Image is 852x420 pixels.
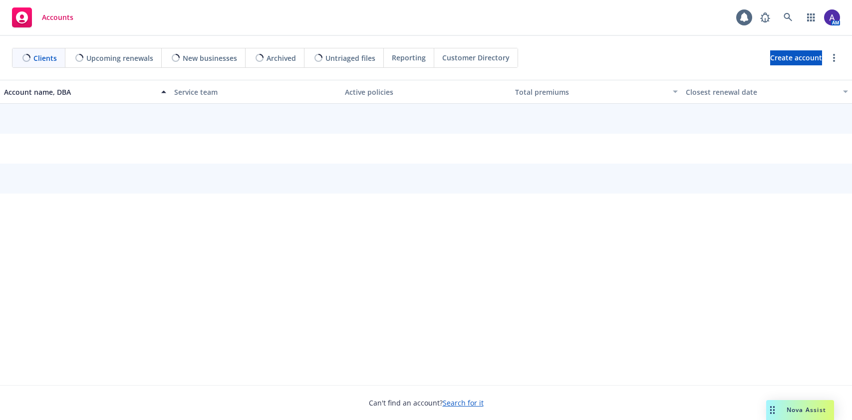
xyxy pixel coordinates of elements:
[369,398,484,408] span: Can't find an account?
[778,7,798,27] a: Search
[42,13,73,21] span: Accounts
[267,53,296,63] span: Archived
[8,3,77,31] a: Accounts
[686,87,837,97] div: Closest renewal date
[170,80,340,104] button: Service team
[828,52,840,64] a: more
[392,52,426,63] span: Reporting
[824,9,840,25] img: photo
[341,80,511,104] button: Active policies
[325,53,375,63] span: Untriaged files
[766,400,779,420] div: Drag to move
[515,87,666,97] div: Total premiums
[33,53,57,63] span: Clients
[801,7,821,27] a: Switch app
[511,80,681,104] button: Total premiums
[787,406,826,414] span: Nova Assist
[682,80,852,104] button: Closest renewal date
[442,52,510,63] span: Customer Directory
[770,48,822,67] span: Create account
[766,400,834,420] button: Nova Assist
[183,53,237,63] span: New businesses
[174,87,336,97] div: Service team
[4,87,155,97] div: Account name, DBA
[755,7,775,27] a: Report a Bug
[770,50,822,65] a: Create account
[86,53,153,63] span: Upcoming renewals
[345,87,507,97] div: Active policies
[443,398,484,408] a: Search for it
